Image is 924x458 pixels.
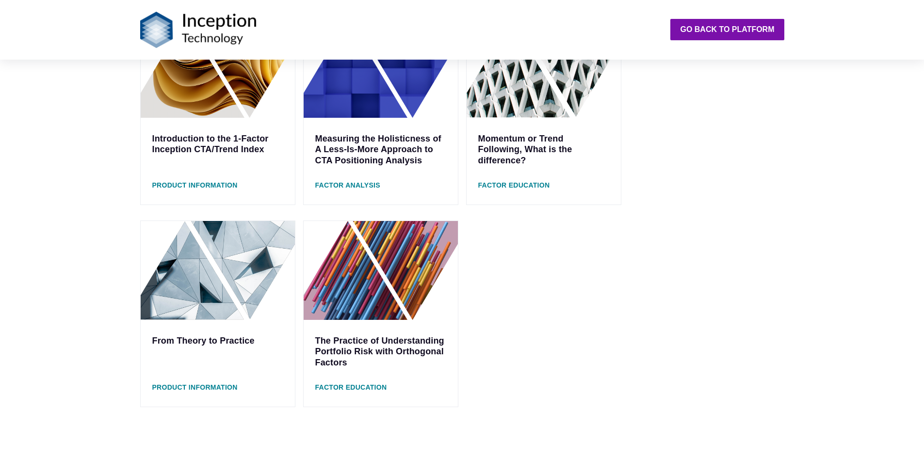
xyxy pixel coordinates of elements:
span: Factor Education [315,383,387,391]
a: Momentum or Trend Following, What is the difference? [478,134,572,165]
a: The Practice of Understanding Portfolio Risk with Orthogonal Factors [315,336,444,367]
img: The Practice of Understanding Portfolio Risk with Orthogonal Factors [304,221,458,320]
img: From Theory to Practice [141,221,295,320]
a: Measuring the Holisticness of A Less-Is-More Approach to CTA Positioning Analysis [315,134,441,165]
span: Factor Analysis [315,181,380,189]
strong: Go back to platform [680,25,774,33]
span: Factor Education [478,181,550,189]
a: From Theory to Practice [152,336,255,346]
a: Go back to platform [670,19,784,40]
img: Product Information [141,19,295,118]
a: Introduction to the 1-Factor Inception CTA/Trend Index [152,134,269,155]
img: Logo [140,12,257,48]
img: Momentum and Trend Following [467,19,621,118]
span: Product Information [152,383,238,391]
span: Product Information [152,181,238,189]
img: Less Is More [304,19,458,118]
